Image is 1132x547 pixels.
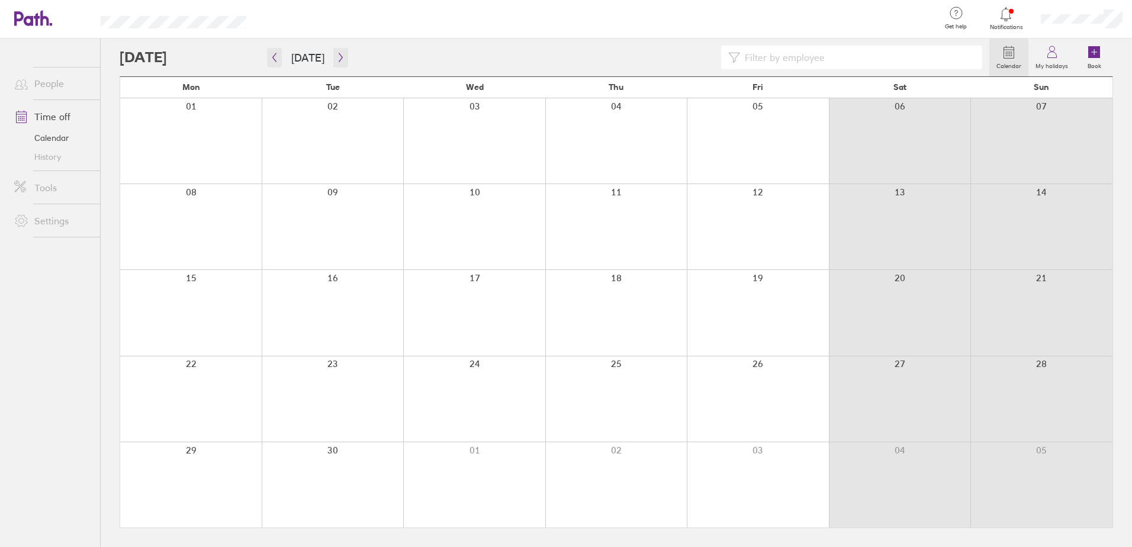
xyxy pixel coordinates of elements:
[893,82,906,92] span: Sat
[1028,38,1075,76] a: My holidays
[989,38,1028,76] a: Calendar
[282,48,334,67] button: [DATE]
[1080,59,1108,70] label: Book
[989,59,1028,70] label: Calendar
[326,82,340,92] span: Tue
[1075,38,1113,76] a: Book
[182,82,200,92] span: Mon
[5,105,100,128] a: Time off
[987,24,1025,31] span: Notifications
[740,46,975,69] input: Filter by employee
[5,128,100,147] a: Calendar
[1028,59,1075,70] label: My holidays
[5,176,100,200] a: Tools
[466,82,484,92] span: Wed
[1034,82,1049,92] span: Sun
[5,147,100,166] a: History
[752,82,763,92] span: Fri
[937,23,975,30] span: Get help
[609,82,623,92] span: Thu
[987,6,1025,31] a: Notifications
[5,72,100,95] a: People
[5,209,100,233] a: Settings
